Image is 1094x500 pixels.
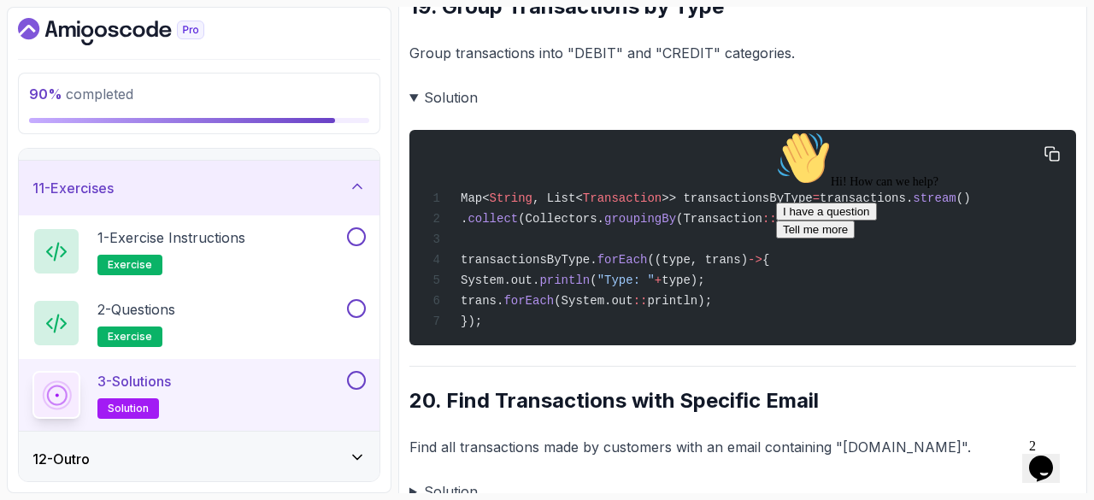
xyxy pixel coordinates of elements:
div: 👋Hi! How can we help?I have a questionTell me more [7,7,315,115]
h2: 20. Find Transactions with Specific Email [409,387,1076,415]
button: 1-Exercise Instructionsexercise [32,227,366,275]
span: Map< [461,191,490,205]
span: forEach [503,294,554,308]
span: trans. [461,294,503,308]
span: (System.out [554,294,632,308]
span: type); [662,274,704,287]
span: "Type: " [597,274,655,287]
span: :: [633,294,648,308]
span: println); [647,294,712,308]
button: 2-Questionsexercise [32,299,366,347]
p: 2 - Questions [97,299,175,320]
span: println [539,274,590,287]
span: :: [762,212,777,226]
span: String [490,191,532,205]
span: groupingBy [604,212,676,226]
span: { [762,253,769,267]
span: (Collectors. [518,212,604,226]
span: ((type, trans) [647,253,748,267]
span: exercise [108,258,152,272]
summary: Solution [409,85,1076,109]
a: Dashboard [18,18,244,45]
span: }); [461,315,482,328]
span: (Transaction [676,212,762,226]
span: collect [468,212,518,226]
button: 12-Outro [19,432,379,486]
span: ( [590,274,597,287]
button: 11-Exercises [19,161,379,215]
button: Tell me more [7,97,85,115]
span: forEach [597,253,648,267]
h3: 12 - Outro [32,449,90,469]
span: transactionsByType. [461,253,597,267]
span: System.out. [461,274,539,287]
h3: 11 - Exercises [32,178,114,198]
span: completed [29,85,133,103]
span: -> [748,253,762,267]
p: 1 - Exercise Instructions [97,227,245,248]
button: I have a question [7,79,108,97]
span: , List< [532,191,583,205]
span: >> transactionsByType [662,191,812,205]
button: 3-Solutionssolution [32,371,366,419]
span: exercise [108,330,152,344]
iframe: chat widget [769,124,1077,423]
span: + [655,274,662,287]
iframe: chat widget [1022,432,1077,483]
span: solution [108,402,149,415]
img: :wave: [7,7,62,62]
span: Hi! How can we help? [7,51,169,64]
span: Transaction [583,191,662,205]
p: Group transactions into "DEBIT" and "CREDIT" categories. [409,41,1076,65]
span: 90 % [29,85,62,103]
span: . [461,212,468,226]
p: Find all transactions made by customers with an email containing "[DOMAIN_NAME]". [409,435,1076,459]
p: 3 - Solutions [97,371,171,391]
